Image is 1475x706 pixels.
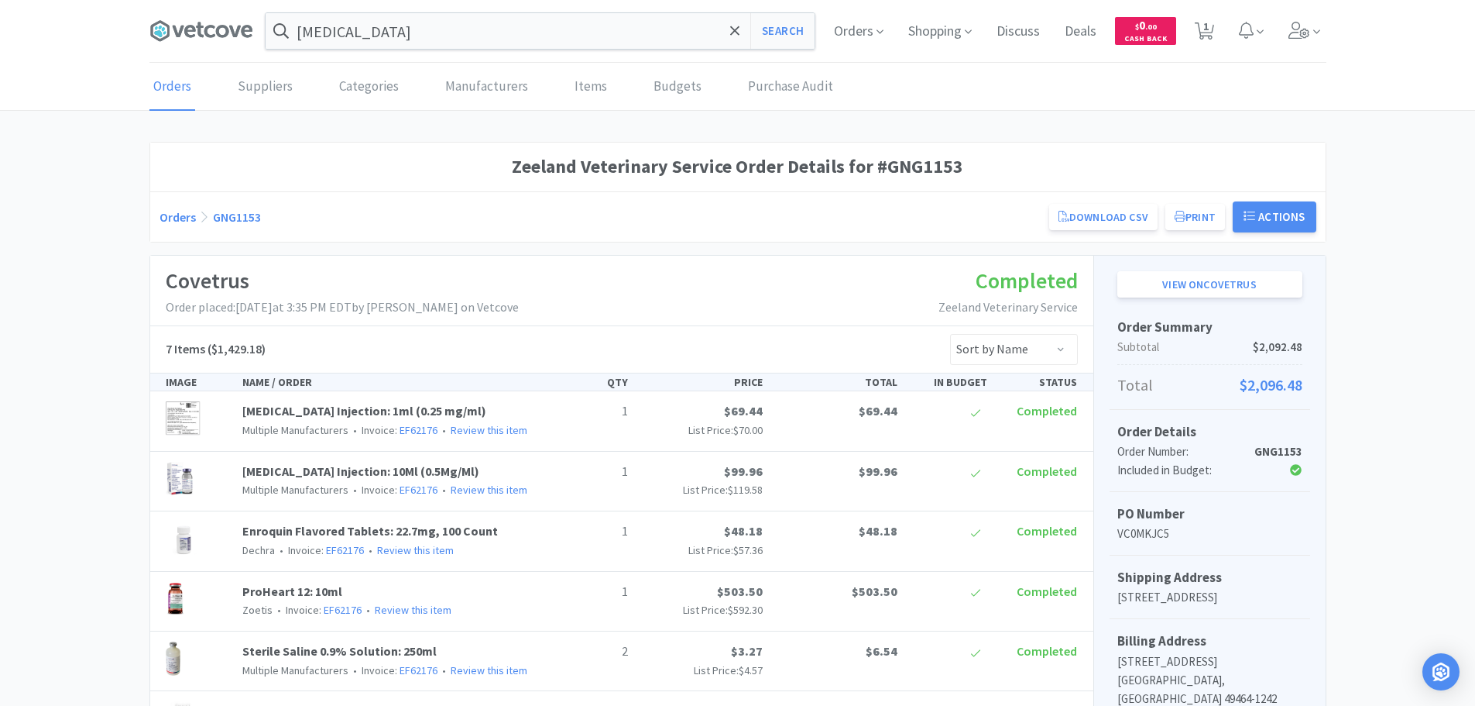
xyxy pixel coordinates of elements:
[166,582,186,616] img: 7d4265e532dd4dea8e7dfc45c95ae844_300752.png
[160,152,1316,181] h1: Zeeland Veterinary Service Order Details for #GNG1153
[1115,10,1176,52] a: $0.00Cash Back
[1117,504,1302,525] h5: PO Number
[904,374,993,391] div: IN BUDGET
[348,423,437,437] span: Invoice:
[1240,373,1302,398] span: $2,096.48
[976,267,1078,294] span: Completed
[551,401,628,422] p: 1
[451,483,527,497] a: Review this item
[275,603,283,617] span: •
[1117,422,1302,443] h5: Order Details
[733,543,763,557] span: $57.36
[728,483,763,497] span: $119.58
[1017,523,1077,539] span: Completed
[1017,463,1077,479] span: Completed
[1117,271,1302,298] a: View onCovetrus
[1117,567,1302,588] h5: Shipping Address
[744,64,837,111] a: Purchase Audit
[731,643,763,659] span: $3.27
[400,423,437,437] a: EF62176
[650,64,705,111] a: Budgets
[326,543,364,557] a: EF62176
[149,64,195,111] a: Orders
[1145,22,1157,32] span: . 00
[1189,26,1220,40] a: 1
[266,13,815,49] input: Search by item, sku, manufacturer, ingredient, size...
[993,374,1083,391] div: STATUS
[551,642,628,662] p: 2
[277,543,286,557] span: •
[451,423,527,437] a: Review this item
[400,483,437,497] a: EF62176
[1254,444,1302,459] strong: GNG1153
[242,663,348,677] span: Multiple Manufacturers
[166,642,181,676] img: 12d0aa4cee8c42ab9184ee54eaadf82b_301451.png
[640,601,763,618] p: List Price:
[242,483,348,497] span: Multiple Manufacturers
[1117,461,1240,480] div: Included in Budget:
[242,603,273,617] span: Zoetis
[1124,35,1167,45] span: Cash Back
[324,603,362,617] a: EF62176
[375,603,451,617] a: Review this item
[242,523,498,539] a: Enroquin Flavored Tablets: 22.7mg, 100 Count
[160,209,196,225] a: Orders
[242,584,342,599] a: ProHeart 12: 10ml
[236,374,544,391] div: NAME / ORDER
[377,543,454,557] a: Review this item
[571,64,611,111] a: Items
[242,423,348,437] span: Multiple Manufacturers
[1117,338,1302,356] p: Subtotal
[859,523,897,539] span: $48.18
[859,463,897,479] span: $99.96
[1233,201,1316,232] button: Actions
[366,543,375,557] span: •
[1017,584,1077,599] span: Completed
[1117,653,1302,671] p: [STREET_ADDRESS]
[213,209,261,225] a: GNG1153
[242,403,486,418] a: [MEDICAL_DATA] Injection: 1ml (0.25 mg/ml)
[166,339,266,360] h5: ($1,429.18)
[275,543,364,557] span: Invoice:
[640,542,763,559] p: List Price:
[166,401,201,436] img: ed09de2a304444c78665fa991422e2e8_761791.png
[866,643,897,659] span: $6.54
[640,662,763,679] p: List Price:
[441,64,532,111] a: Manufacturers
[242,643,437,659] a: Sterile Saline 0.9% Solution: 250ml
[160,374,237,391] div: IMAGE
[1117,317,1302,338] h5: Order Summary
[1117,588,1302,607] p: [STREET_ADDRESS]
[1117,443,1240,461] div: Order Number:
[750,13,815,49] button: Search
[724,523,763,539] span: $48.18
[242,543,275,557] span: Dechra
[166,263,519,298] h1: Covetrus
[273,603,362,617] span: Invoice:
[166,341,205,356] span: 7 Items
[451,663,527,677] a: Review this item
[351,423,359,437] span: •
[1253,338,1302,356] span: $2,092.48
[733,423,763,437] span: $70.00
[551,582,628,602] p: 1
[1117,525,1302,543] p: VC0MKJC5
[335,64,403,111] a: Categories
[440,663,448,677] span: •
[1135,22,1139,32] span: $
[348,483,437,497] span: Invoice:
[166,462,194,496] img: 6babcc5c81ca47faa78033efbc2f4532_418450.png
[1058,25,1103,39] a: Deals
[348,663,437,677] span: Invoice:
[351,483,359,497] span: •
[938,298,1078,318] p: Zeeland Veterinary Service
[551,522,628,542] p: 1
[728,603,763,617] span: $592.30
[242,463,479,479] a: [MEDICAL_DATA] Injection: 10Ml (0.5Mg/Ml)
[1049,204,1158,230] a: Download CSV
[640,481,763,498] p: List Price:
[166,522,202,556] img: 2b437eb73dbd4e3796716a82cf4c9762_489553.png
[400,663,437,677] a: EF62176
[724,403,763,418] span: $69.44
[544,374,634,391] div: QTY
